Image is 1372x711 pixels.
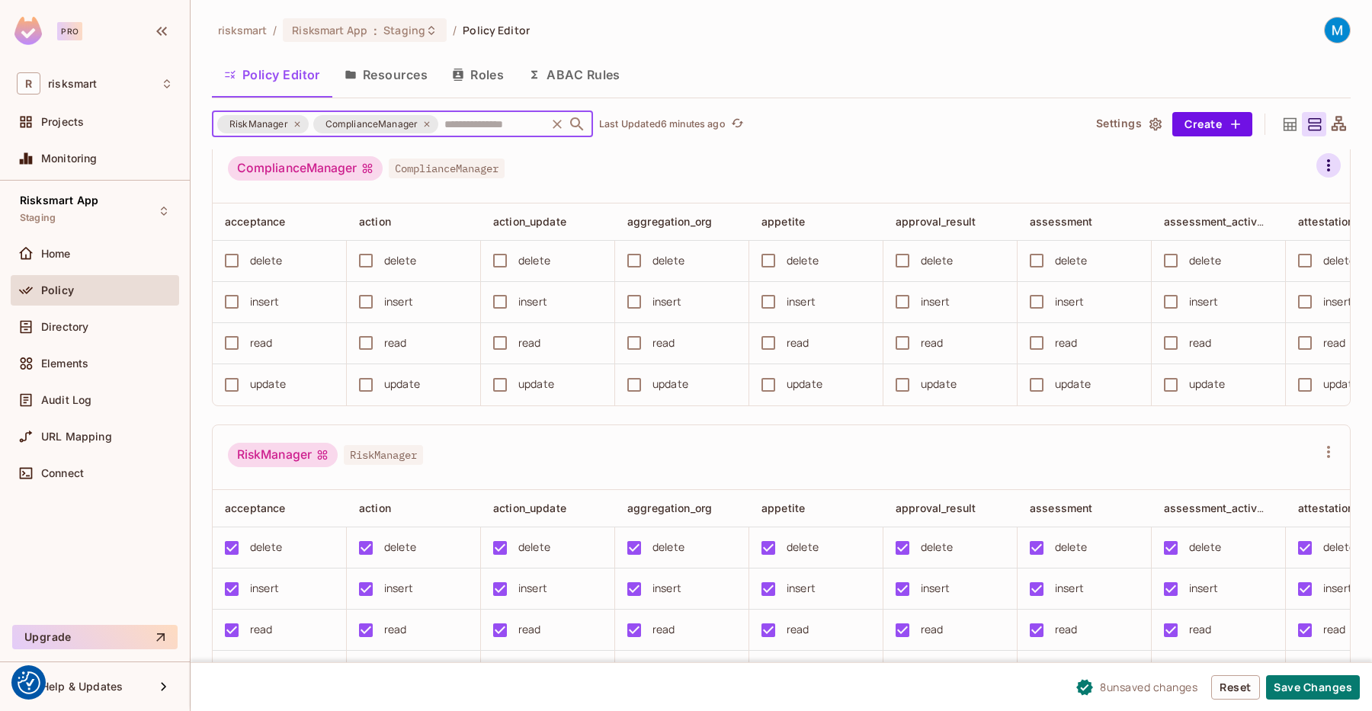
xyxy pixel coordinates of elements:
[313,115,439,133] div: ComplianceManager
[250,293,279,310] div: insert
[228,443,338,467] div: RiskManager
[627,215,712,228] span: aggregation_org
[547,114,568,135] button: Clear
[652,580,681,597] div: insert
[1323,293,1352,310] div: insert
[212,56,332,94] button: Policy Editor
[217,115,309,133] div: RiskManager
[896,501,976,514] span: approval_result
[453,23,457,37] li: /
[516,56,633,94] button: ABAC Rules
[518,539,550,556] div: delete
[12,625,178,649] button: Upgrade
[1323,539,1355,556] div: delete
[1189,621,1212,638] div: read
[518,335,541,351] div: read
[440,56,516,94] button: Roles
[652,335,675,351] div: read
[316,117,428,132] span: ComplianceManager
[41,284,74,296] span: Policy
[518,252,550,269] div: delete
[1323,580,1352,597] div: insert
[218,23,267,37] span: the active workspace
[493,501,566,514] span: action_update
[896,215,976,228] span: approval_result
[1211,675,1260,700] button: Reset
[1323,252,1355,269] div: delete
[225,215,286,228] span: acceptance
[250,376,286,392] div: update
[787,621,809,638] div: read
[921,252,953,269] div: delete
[1189,252,1221,269] div: delete
[344,445,423,465] span: RiskManager
[41,431,112,443] span: URL Mapping
[518,293,547,310] div: insert
[761,501,805,514] span: appetite
[273,23,277,37] li: /
[14,17,42,45] img: SReyMgAAAABJRU5ErkJggg==
[787,293,816,310] div: insert
[652,252,684,269] div: delete
[384,621,407,638] div: read
[292,23,367,37] span: Risksmart App
[57,22,82,40] div: Pro
[463,23,530,37] span: Policy Editor
[652,621,675,638] div: read
[1030,215,1093,228] span: assessment
[250,539,282,556] div: delete
[250,621,273,638] div: read
[787,376,822,392] div: update
[1090,112,1166,136] button: Settings
[652,293,681,310] div: insert
[41,357,88,370] span: Elements
[250,335,273,351] div: read
[41,467,84,479] span: Connect
[1055,252,1087,269] div: delete
[20,194,98,207] span: Risksmart App
[1055,335,1078,351] div: read
[373,24,378,37] span: :
[599,118,726,130] p: Last Updated 6 minutes ago
[1164,214,1271,229] span: assessment_activity
[1055,293,1084,310] div: insert
[332,56,440,94] button: Resources
[1164,501,1271,515] span: assessment_activity
[41,248,71,260] span: Home
[787,252,819,269] div: delete
[41,152,98,165] span: Monitoring
[384,252,416,269] div: delete
[787,580,816,597] div: insert
[652,539,684,556] div: delete
[389,159,505,178] span: ComplianceManager
[1189,376,1225,392] div: update
[225,501,286,514] span: acceptance
[1189,580,1218,597] div: insert
[726,115,747,133] span: Refresh is not available in edit mode.
[1325,18,1350,43] img: Matt Rudd
[652,376,688,392] div: update
[383,23,425,37] span: Staging
[384,376,420,392] div: update
[1323,376,1359,392] div: update
[921,539,953,556] div: delete
[359,215,391,228] span: action
[1189,539,1221,556] div: delete
[518,621,541,638] div: read
[41,321,88,333] span: Directory
[731,117,744,132] span: refresh
[18,671,40,694] button: Consent Preferences
[921,580,950,597] div: insert
[384,335,407,351] div: read
[921,293,950,310] div: insert
[1055,376,1091,392] div: update
[1266,675,1360,700] button: Save Changes
[1055,539,1087,556] div: delete
[41,394,91,406] span: Audit Log
[518,376,554,392] div: update
[729,115,747,133] button: refresh
[518,580,547,597] div: insert
[220,117,297,132] span: RiskManager
[566,114,588,135] button: Open
[761,215,805,228] span: appetite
